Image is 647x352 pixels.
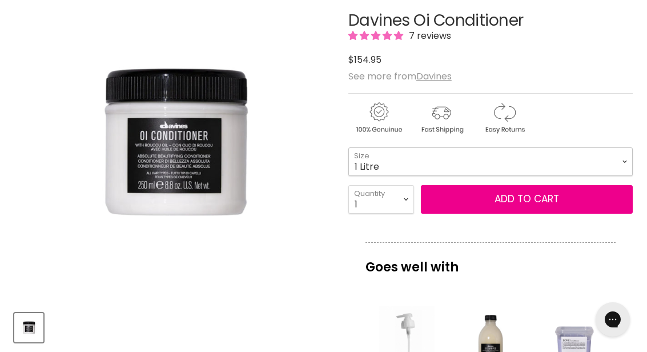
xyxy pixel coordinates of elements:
[348,29,405,42] span: 4.86 stars
[348,185,414,214] select: Quantity
[14,313,43,342] button: Davines Oi Conditioner
[365,242,616,280] p: Goes well with
[416,70,452,83] a: Davines
[15,314,42,341] img: Davines Oi Conditioner
[474,101,535,135] img: returns.gif
[405,29,451,42] span: 7 reviews
[411,101,472,135] img: shipping.gif
[348,70,452,83] span: See more from
[590,298,636,341] iframe: Gorgias live chat messenger
[421,185,633,214] button: Add to cart
[348,101,409,135] img: genuine.gif
[348,12,633,30] h1: Davines Oi Conditioner
[13,310,335,342] div: Product thumbnails
[348,53,381,66] span: $154.95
